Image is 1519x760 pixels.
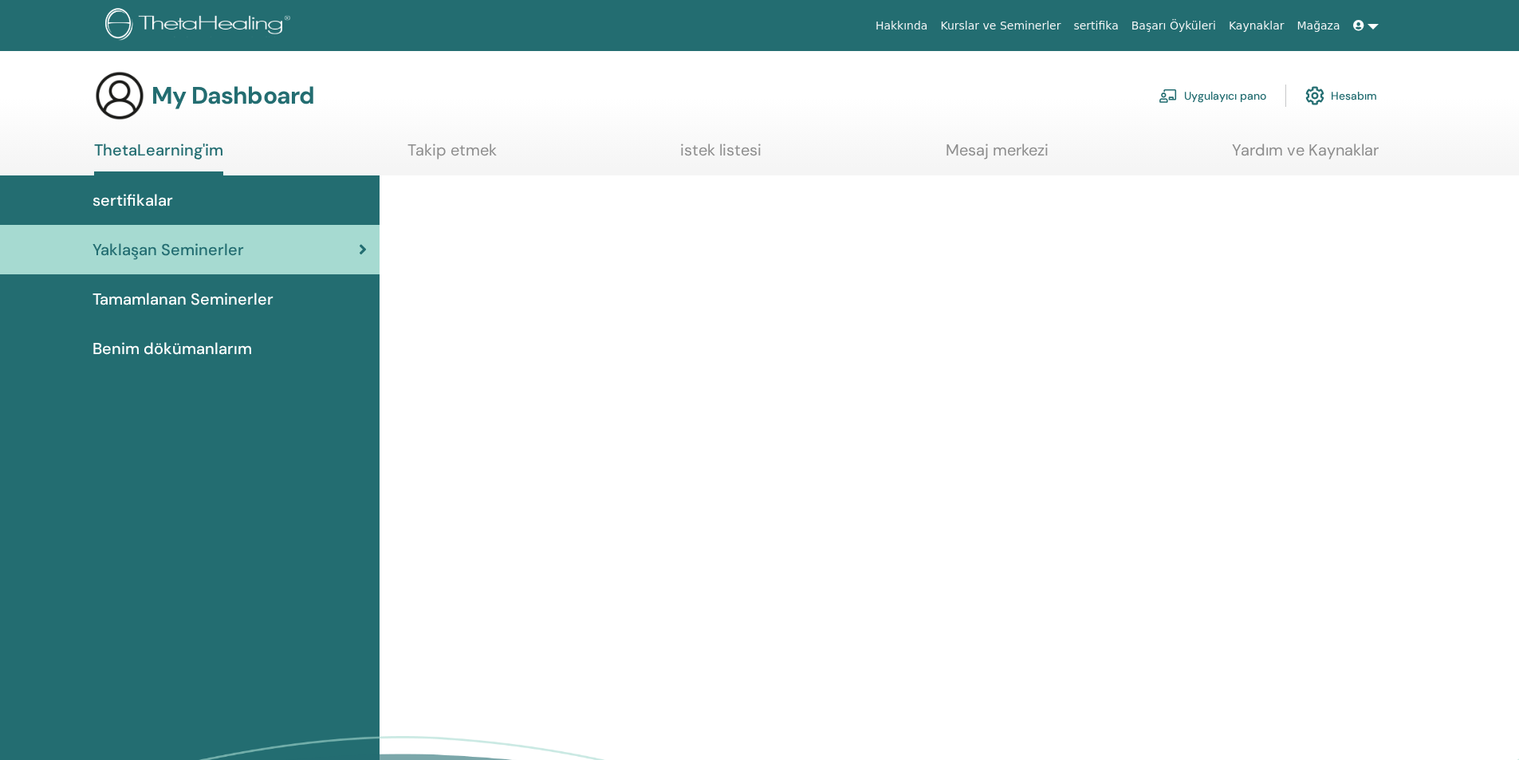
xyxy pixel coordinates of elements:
[152,81,314,110] h3: My Dashboard
[94,140,223,175] a: ThetaLearning'im
[1290,11,1346,41] a: Mağaza
[869,11,935,41] a: Hakkında
[934,11,1067,41] a: Kurslar ve Seminerler
[92,337,252,360] span: Benim dökümanlarım
[1159,89,1178,103] img: chalkboard-teacher.svg
[1232,140,1379,171] a: Yardım ve Kaynaklar
[1222,11,1291,41] a: Kaynaklar
[407,140,497,171] a: Takip etmek
[92,287,273,311] span: Tamamlanan Seminerler
[92,188,173,212] span: sertifikalar
[1159,78,1266,113] a: Uygulayıcı pano
[105,8,296,44] img: logo.png
[94,70,145,121] img: generic-user-icon.jpg
[1305,82,1324,109] img: cog.svg
[92,238,244,262] span: Yaklaşan Seminerler
[1125,11,1222,41] a: Başarı Öyküleri
[1067,11,1124,41] a: sertifika
[946,140,1049,171] a: Mesaj merkezi
[1305,78,1377,113] a: Hesabım
[680,140,761,171] a: istek listesi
